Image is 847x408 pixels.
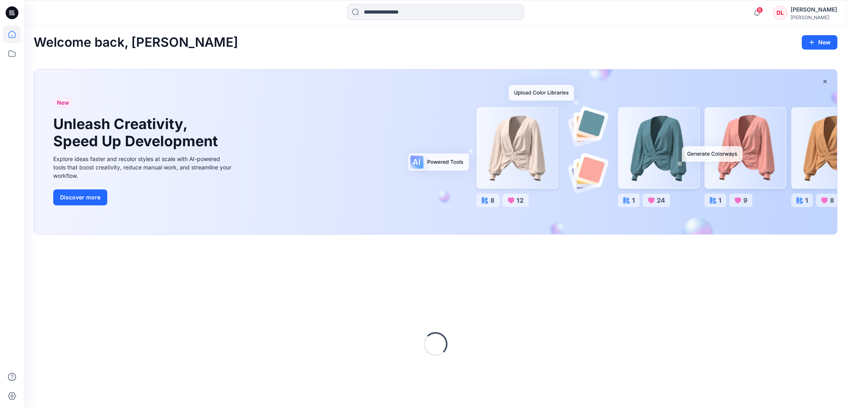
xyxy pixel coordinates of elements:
[57,98,69,107] span: New
[53,189,233,205] a: Discover more
[53,115,221,150] h1: Unleash Creativity, Speed Up Development
[773,6,787,20] div: DL
[34,35,238,50] h2: Welcome back, [PERSON_NAME]
[757,7,763,13] span: 6
[53,155,233,180] div: Explore ideas faster and recolor styles at scale with AI-powered tools that boost creativity, red...
[791,5,837,14] div: [PERSON_NAME]
[791,14,837,20] div: [PERSON_NAME]
[802,35,837,50] button: New
[53,189,107,205] button: Discover more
